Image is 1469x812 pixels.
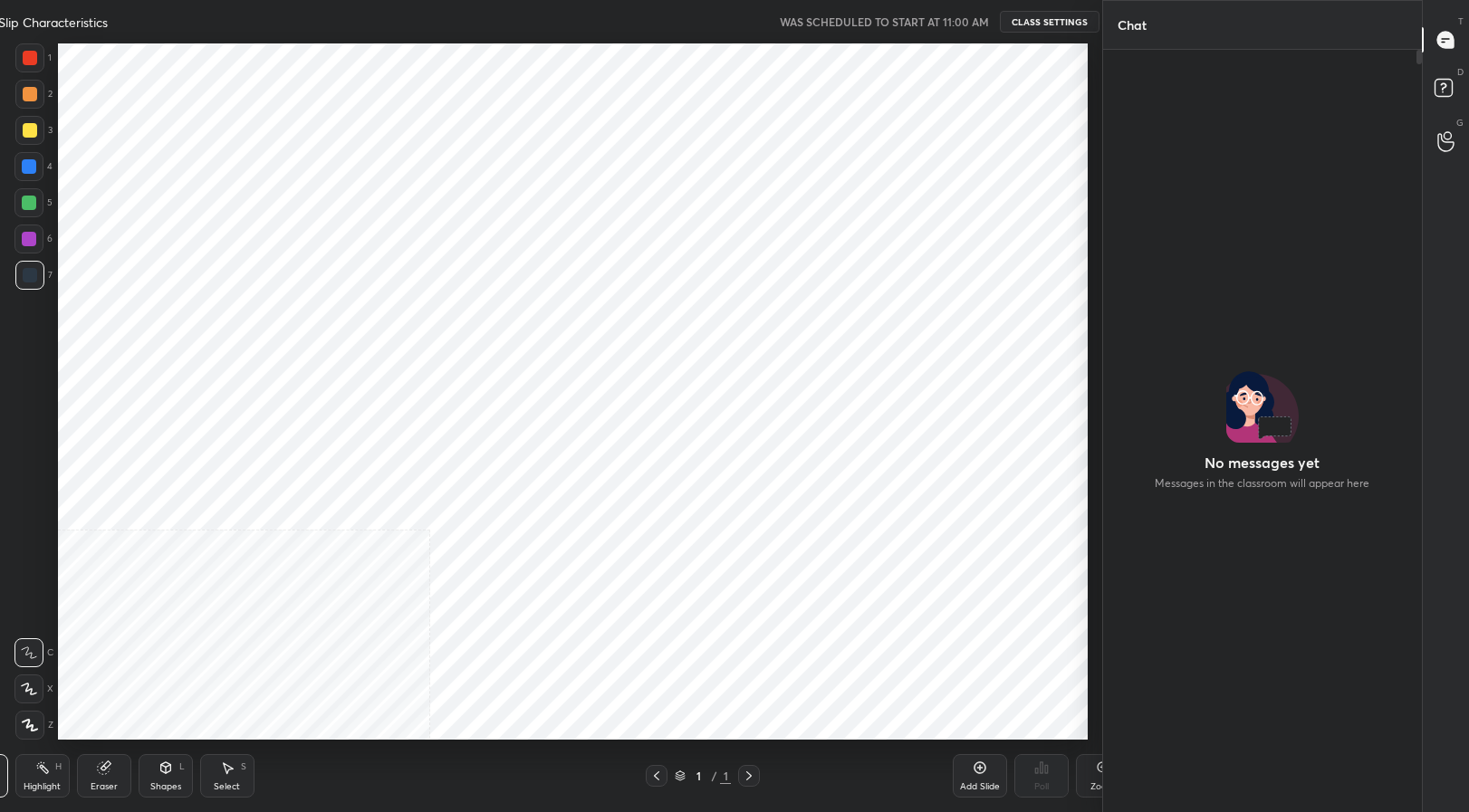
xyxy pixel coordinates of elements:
div: L [179,762,185,771]
h5: WAS SCHEDULED TO START AT 11:00 AM [780,14,989,30]
div: / [711,770,716,781]
div: 4 [14,152,53,181]
div: Shapes [150,782,181,791]
div: 5 [14,188,53,217]
div: C [14,638,53,667]
p: T [1458,14,1464,28]
div: Eraser [91,782,118,791]
div: 3 [15,116,53,145]
div: 1 [15,43,52,72]
div: Select [214,782,240,791]
button: CLASS SETTINGS [1000,11,1099,33]
div: 2 [15,80,53,109]
p: G [1456,116,1464,129]
div: Zoom [1090,782,1115,791]
div: Z [15,711,53,740]
div: 1 [720,768,731,784]
div: 7 [15,261,53,290]
div: X [14,674,53,703]
p: D [1457,65,1464,79]
div: H [55,762,62,771]
div: Highlight [24,782,61,791]
p: Chat [1103,1,1161,49]
div: 1 [689,770,707,781]
div: S [241,762,246,771]
div: Add Slide [960,782,1000,791]
div: 6 [14,224,53,253]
